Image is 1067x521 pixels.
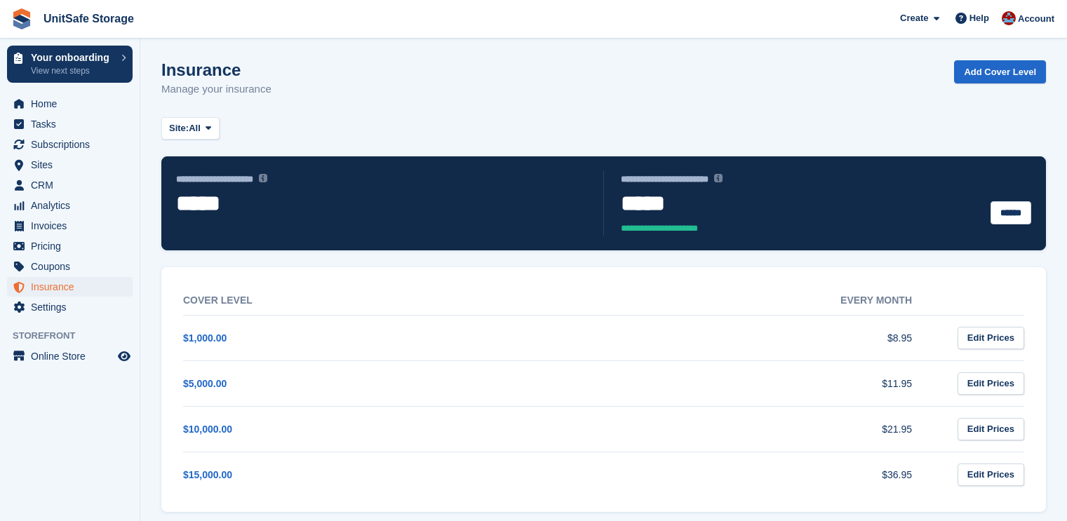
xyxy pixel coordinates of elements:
[958,372,1024,395] a: Edit Prices
[183,378,227,389] a: $5,000.00
[31,216,115,236] span: Invoices
[183,286,562,316] th: Cover Level
[562,452,941,497] td: $36.95
[954,60,1046,83] a: Add Cover Level
[31,135,115,154] span: Subscriptions
[183,332,227,344] a: $1,000.00
[31,196,115,215] span: Analytics
[7,216,133,236] a: menu
[7,135,133,154] a: menu
[11,8,32,29] img: stora-icon-8386f47178a22dfd0bd8f6a31ec36ba5ce8667c1dd55bd0f319d3a0aa187defe.svg
[189,121,201,135] span: All
[7,175,133,195] a: menu
[31,94,115,114] span: Home
[31,277,115,297] span: Insurance
[31,53,114,62] p: Your onboarding
[31,114,115,134] span: Tasks
[714,174,723,182] img: icon-info-grey-7440780725fd019a000dd9b08b2336e03edf1995a4989e88bcd33f0948082b44.svg
[562,286,941,316] th: Every month
[169,121,189,135] span: Site:
[562,406,941,452] td: $21.95
[161,81,271,97] p: Manage your insurance
[7,346,133,366] a: menu
[31,155,115,175] span: Sites
[958,327,1024,350] a: Edit Prices
[7,94,133,114] a: menu
[7,155,133,175] a: menu
[31,257,115,276] span: Coupons
[958,418,1024,441] a: Edit Prices
[562,315,941,360] td: $8.95
[7,196,133,215] a: menu
[161,117,220,140] button: Site: All
[7,257,133,276] a: menu
[183,469,232,480] a: $15,000.00
[1018,12,1054,26] span: Account
[969,11,989,25] span: Help
[116,348,133,365] a: Preview store
[13,329,140,343] span: Storefront
[38,7,140,30] a: UnitSafe Storage
[7,297,133,317] a: menu
[1002,11,1016,25] img: Danielle Galang
[7,114,133,134] a: menu
[7,277,133,297] a: menu
[7,46,133,83] a: Your onboarding View next steps
[31,346,115,366] span: Online Store
[31,297,115,317] span: Settings
[958,464,1024,487] a: Edit Prices
[31,236,115,256] span: Pricing
[183,424,232,435] a: $10,000.00
[161,60,271,79] h1: Insurance
[562,360,941,406] td: $11.95
[259,174,267,182] img: icon-info-grey-7440780725fd019a000dd9b08b2336e03edf1995a4989e88bcd33f0948082b44.svg
[7,236,133,256] a: menu
[31,175,115,195] span: CRM
[900,11,928,25] span: Create
[31,65,114,77] p: View next steps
